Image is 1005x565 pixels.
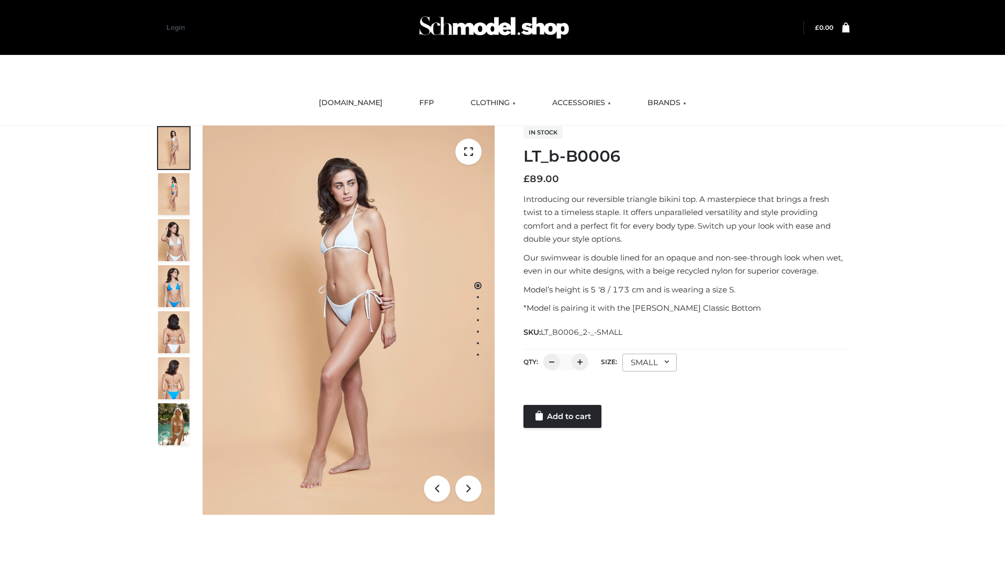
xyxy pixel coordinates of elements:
[158,403,189,445] img: Arieltop_CloudNine_AzureSky2.jpg
[523,173,530,185] span: £
[311,92,390,115] a: [DOMAIN_NAME]
[523,326,623,338] span: SKU:
[601,358,617,366] label: Size:
[523,301,850,315] p: *Model is pairing it with the [PERSON_NAME] Classic Bottom
[416,7,573,48] img: Schmodel Admin 964
[523,283,850,297] p: Model’s height is 5 ‘8 / 173 cm and is wearing a size S.
[523,405,601,428] a: Add to cart
[523,358,538,366] label: QTY:
[622,354,677,371] div: SMALL
[541,327,622,337] span: LT_B0006_2-_-SMALL
[158,357,189,399] img: ArielClassicBikiniTop_CloudNine_AzureSky_OW114ECO_8-scaled.jpg
[523,251,850,278] p: Our swimwear is double lined for an opaque and non-see-through look when wet, even in our white d...
[158,173,189,215] img: ArielClassicBikiniTop_CloudNine_AzureSky_OW114ECO_2-scaled.jpg
[158,311,189,353] img: ArielClassicBikiniTop_CloudNine_AzureSky_OW114ECO_7-scaled.jpg
[523,193,850,246] p: Introducing our reversible triangle bikini top. A masterpiece that brings a fresh twist to a time...
[523,126,563,139] span: In stock
[815,24,819,31] span: £
[158,265,189,307] img: ArielClassicBikiniTop_CloudNine_AzureSky_OW114ECO_4-scaled.jpg
[544,92,619,115] a: ACCESSORIES
[411,92,442,115] a: FFP
[158,127,189,169] img: ArielClassicBikiniTop_CloudNine_AzureSky_OW114ECO_1-scaled.jpg
[640,92,694,115] a: BRANDS
[158,219,189,261] img: ArielClassicBikiniTop_CloudNine_AzureSky_OW114ECO_3-scaled.jpg
[815,24,833,31] a: £0.00
[463,92,523,115] a: CLOTHING
[523,147,850,166] h1: LT_b-B0006
[523,173,559,185] bdi: 89.00
[166,24,185,31] a: Login
[203,126,495,515] img: ArielClassicBikiniTop_CloudNine_AzureSky_OW114ECO_1
[815,24,833,31] bdi: 0.00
